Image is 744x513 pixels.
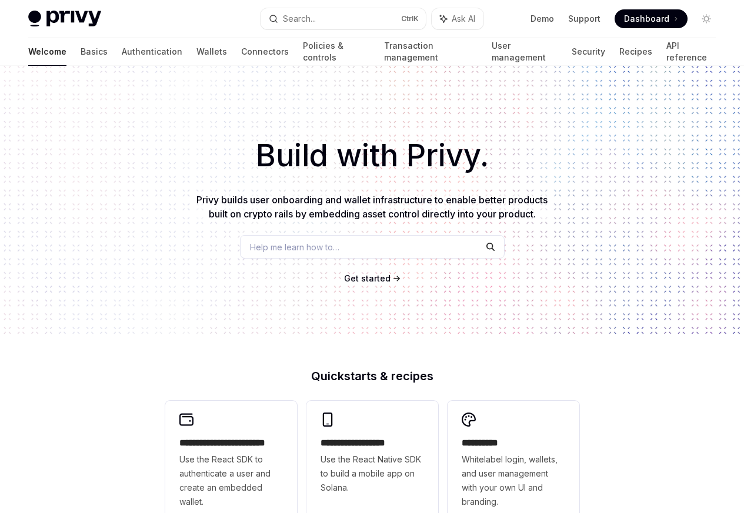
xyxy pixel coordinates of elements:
a: Get started [344,273,391,284]
a: Wallets [196,38,227,66]
img: light logo [28,11,101,27]
button: Search...CtrlK [261,8,426,29]
span: Ask AI [452,13,475,25]
span: Dashboard [624,13,669,25]
a: Welcome [28,38,66,66]
span: Privy builds user onboarding and wallet infrastructure to enable better products built on crypto ... [196,194,548,220]
a: Basics [81,38,108,66]
div: Search... [283,12,316,26]
a: Transaction management [384,38,477,66]
span: Ctrl K [401,14,419,24]
a: Dashboard [615,9,688,28]
span: Get started [344,273,391,283]
a: Policies & controls [303,38,370,66]
a: Recipes [619,38,652,66]
a: Connectors [241,38,289,66]
button: Toggle dark mode [697,9,716,28]
h2: Quickstarts & recipes [165,370,579,382]
a: API reference [666,38,716,66]
span: Help me learn how to… [250,241,339,253]
a: User management [492,38,558,66]
span: Whitelabel login, wallets, and user management with your own UI and branding. [462,452,565,509]
button: Ask AI [432,8,483,29]
a: Security [572,38,605,66]
span: Use the React Native SDK to build a mobile app on Solana. [321,452,424,495]
a: Authentication [122,38,182,66]
span: Use the React SDK to authenticate a user and create an embedded wallet. [179,452,283,509]
a: Support [568,13,600,25]
h1: Build with Privy. [19,133,725,179]
a: Demo [531,13,554,25]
